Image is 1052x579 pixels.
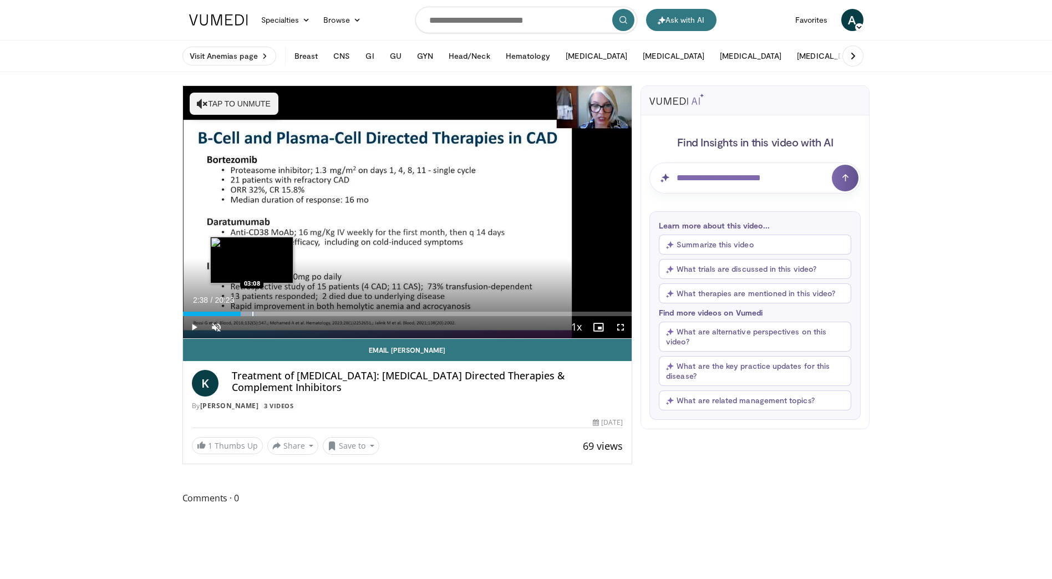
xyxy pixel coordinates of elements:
button: [MEDICAL_DATA] [559,45,634,67]
button: What trials are discussed in this video? [659,259,851,279]
button: Head/Neck [442,45,497,67]
img: vumedi-ai-logo.svg [649,94,704,105]
a: [PERSON_NAME] [200,401,259,410]
iframe: Advertisement [672,438,838,576]
a: Visit Anemias page [182,47,276,65]
a: K [192,370,218,397]
input: Search topics, interventions [415,7,637,33]
button: Tap to unmute [190,93,278,115]
button: Summarize this video [659,235,851,255]
div: [DATE] [593,418,623,428]
a: Specialties [255,9,317,31]
button: What are alternative perspectives on this video? [659,322,851,352]
input: Question for AI [649,162,861,194]
button: Playback Rate [565,316,587,338]
span: / [211,296,213,304]
video-js: Video Player [183,86,632,339]
a: 3 Videos [261,401,297,410]
button: Share [267,437,319,455]
button: GYN [410,45,440,67]
span: Comments 0 [182,491,633,505]
button: Unmute [205,316,227,338]
button: What therapies are mentioned in this video? [659,283,851,303]
button: Hematology [499,45,557,67]
span: 69 views [583,439,623,453]
a: Favorites [789,9,835,31]
img: image.jpeg [210,237,293,283]
span: 1 [208,440,212,451]
button: CNS [327,45,357,67]
a: A [841,9,863,31]
button: GI [359,45,380,67]
a: Email [PERSON_NAME] [183,339,632,361]
button: [MEDICAL_DATA] [636,45,711,67]
h4: Find Insights in this video with AI [649,135,861,149]
button: What are related management topics? [659,390,851,410]
button: Play [183,316,205,338]
p: Find more videos on Vumedi [659,308,851,317]
button: Enable picture-in-picture mode [587,316,609,338]
div: Progress Bar [183,312,632,316]
div: By [192,401,623,411]
a: Browse [317,9,368,31]
a: 1 Thumbs Up [192,437,263,454]
p: Learn more about this video... [659,221,851,230]
button: Ask with AI [646,9,716,31]
img: VuMedi Logo [189,14,248,26]
button: What are the key practice updates for this disease? [659,356,851,386]
button: Save to [323,437,379,455]
button: [MEDICAL_DATA] [713,45,788,67]
button: [MEDICAL_DATA] [790,45,865,67]
button: Fullscreen [609,316,632,338]
button: Breast [288,45,324,67]
button: GU [383,45,408,67]
h4: Treatment of [MEDICAL_DATA]: [MEDICAL_DATA] Directed Therapies & Complement Inhibitors [232,370,623,394]
span: 20:23 [215,296,234,304]
span: 2:38 [193,296,208,304]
